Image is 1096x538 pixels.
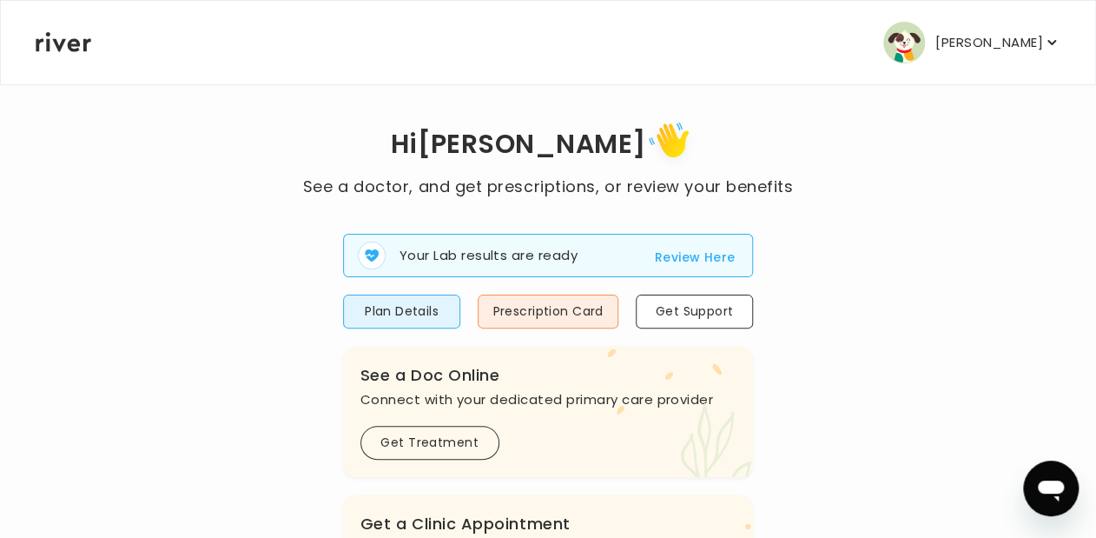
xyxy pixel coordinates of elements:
button: Review Here [655,247,736,268]
button: Plan Details [343,295,461,329]
button: Prescription Card [478,295,617,329]
h3: Get a Clinic Appointment [360,512,736,536]
h1: Hi [PERSON_NAME] [303,116,793,175]
p: Connect with your dedicated primary care provider [360,388,736,412]
p: See a doctor, and get prescriptions, or review your benefits [303,175,793,199]
button: user avatar[PERSON_NAME] [883,22,1060,63]
img: user avatar [883,22,925,63]
button: Get Treatment [360,426,499,460]
p: Your Lab results are ready [399,246,578,266]
button: Get Support [636,295,754,329]
h3: See a Doc Online [360,363,736,388]
p: [PERSON_NAME] [935,30,1043,55]
iframe: Button to launch messaging window [1023,461,1079,516]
